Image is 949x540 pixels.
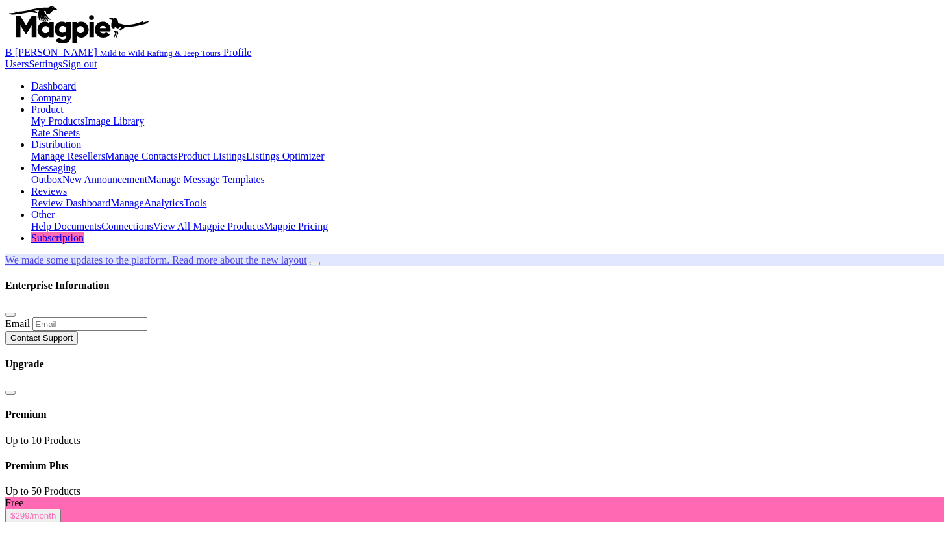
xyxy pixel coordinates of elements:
[105,151,178,162] a: Manage Contacts
[29,58,62,69] a: Settings
[5,391,16,395] button: Close
[31,221,101,232] a: Help Documents
[5,254,307,265] a: We made some updates to the platform. Read more about the new layout
[31,174,62,185] a: Outbox
[264,221,328,232] a: Magpie Pricing
[5,58,29,69] a: Users
[5,485,944,497] div: Up to 50 Products
[147,174,265,185] a: Manage Message Templates
[31,127,80,138] a: Rate Sheets
[5,47,223,58] a: B [PERSON_NAME] Mild to Wild Rafting & Jeep Tours
[31,151,105,162] a: Manage Resellers
[5,318,30,329] label: Email
[5,435,944,447] div: Up to 10 Products
[31,209,55,220] a: Other
[31,186,67,197] a: Reviews
[31,104,64,115] a: Product
[100,48,221,58] small: Mild to Wild Rafting & Jeep Tours
[5,5,151,44] img: logo-ab69f6fb50320c5b225c76a69d11143b.png
[144,197,184,208] a: Analytics
[31,232,84,243] a: Subscription
[5,409,944,421] h4: Premium
[32,317,147,331] input: Email
[62,58,97,69] a: Sign out
[15,47,97,58] span: [PERSON_NAME]
[5,331,78,345] button: Contact Support
[101,221,153,232] a: Connections
[5,509,61,522] button: $299/month
[31,162,76,173] a: Messaging
[31,197,110,208] a: Review Dashboard
[5,47,12,58] span: B
[110,197,144,208] a: Manage
[84,116,144,127] a: Image Library
[5,358,944,370] h4: Upgrade
[178,151,246,162] a: Product Listings
[31,139,81,150] a: Distribution
[31,92,71,103] a: Company
[246,151,324,162] a: Listings Optimizer
[223,47,252,58] a: Profile
[62,174,147,185] a: New Announcement
[5,313,16,317] button: Close
[5,280,944,291] h4: Enterprise Information
[184,197,206,208] a: Tools
[153,221,264,232] a: View All Magpie Products
[31,116,84,127] a: My Products
[31,80,76,92] a: Dashboard
[5,460,944,472] h4: Premium Plus
[310,262,320,265] button: Close announcement
[5,497,944,509] div: Free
